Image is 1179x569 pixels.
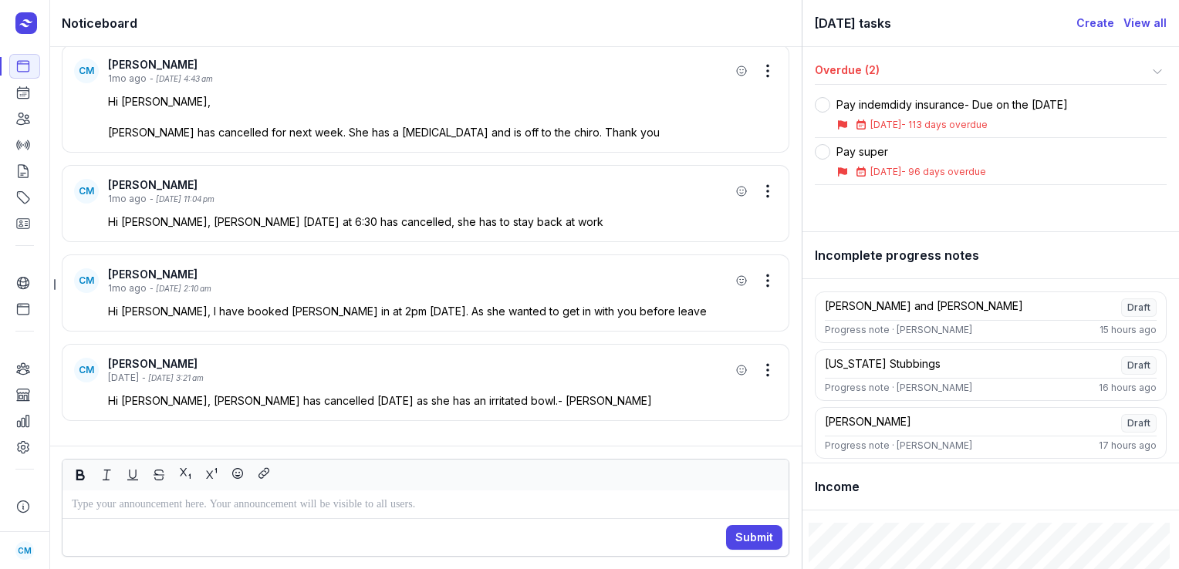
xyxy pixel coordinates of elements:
[1076,14,1114,32] a: Create
[1099,382,1157,394] div: 16 hours ago
[901,119,988,130] span: - 113 days overdue
[836,144,986,160] div: Pay super
[1121,414,1157,433] span: Draft
[108,177,731,193] div: [PERSON_NAME]
[108,393,777,409] p: Hi [PERSON_NAME], [PERSON_NAME] has cancelled [DATE] as she has an irritated bowl.- [PERSON_NAME]
[870,119,901,130] span: [DATE]
[18,541,32,560] span: CM
[108,267,731,282] div: [PERSON_NAME]
[79,65,94,77] span: CM
[150,283,211,295] div: - [DATE] 2:10 am
[1100,324,1157,336] div: 15 hours ago
[79,364,94,376] span: CM
[815,12,1076,34] div: [DATE] tasks
[815,349,1167,401] a: [US_STATE] StubbingsDraftProgress note · [PERSON_NAME]16 hours ago
[1121,356,1157,375] span: Draft
[870,166,901,177] span: [DATE]
[726,525,782,550] button: Submit
[150,194,215,205] div: - [DATE] 11:04 pm
[79,185,94,197] span: CM
[108,372,139,384] div: [DATE]
[825,414,911,433] div: [PERSON_NAME]
[815,62,1148,81] div: Overdue (2)
[802,463,1179,510] div: Income
[108,94,777,109] p: Hi [PERSON_NAME],
[108,214,777,230] p: Hi [PERSON_NAME], [PERSON_NAME] [DATE] at 6:30 has cancelled, she has to stay back at work
[108,304,777,319] p: Hi [PERSON_NAME], I have booked [PERSON_NAME] in at 2pm [DATE]. As she wanted to get in with you ...
[825,356,941,375] div: [US_STATE] Stubbings
[108,356,731,372] div: [PERSON_NAME]
[802,232,1179,279] div: Incomplete progress notes
[815,407,1167,459] a: [PERSON_NAME]DraftProgress note · [PERSON_NAME]17 hours ago
[1123,14,1167,32] a: View all
[825,298,1023,317] div: [PERSON_NAME] and [PERSON_NAME]
[836,97,1068,113] div: Pay indemdidy insurance- Due on the [DATE]
[150,73,213,85] div: - [DATE] 4:43 am
[79,274,94,287] span: CM
[1099,439,1157,452] div: 17 hours ago
[735,528,773,547] span: Submit
[108,282,147,295] div: 1mo ago
[108,125,777,140] p: [PERSON_NAME] has cancelled for next week. She has a [MEDICAL_DATA] and is off to the chiro. Than...
[108,57,731,72] div: [PERSON_NAME]
[825,439,972,452] div: Progress note · [PERSON_NAME]
[108,193,147,205] div: 1mo ago
[108,72,147,85] div: 1mo ago
[1121,298,1157,317] span: Draft
[142,372,204,384] div: - [DATE] 3:21 am
[825,382,972,394] div: Progress note · [PERSON_NAME]
[825,324,972,336] div: Progress note · [PERSON_NAME]
[901,166,986,177] span: - 96 days overdue
[815,291,1167,343] a: [PERSON_NAME] and [PERSON_NAME]DraftProgress note · [PERSON_NAME]15 hours ago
